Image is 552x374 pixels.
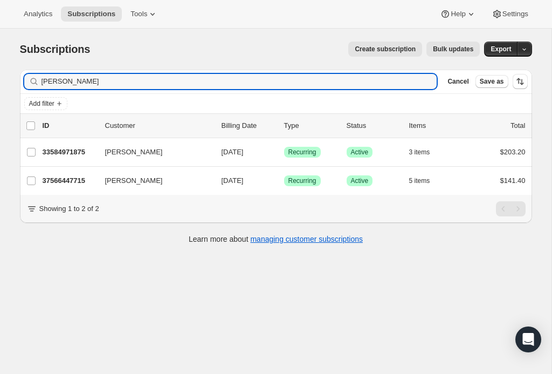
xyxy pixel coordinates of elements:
[20,43,91,55] span: Subscriptions
[105,120,213,131] p: Customer
[500,176,526,185] span: $141.40
[443,75,473,88] button: Cancel
[130,10,147,18] span: Tools
[426,42,480,57] button: Bulk updates
[409,145,442,160] button: 3 items
[409,176,430,185] span: 5 items
[447,77,468,86] span: Cancel
[510,120,525,131] p: Total
[189,234,363,244] p: Learn more about
[222,120,275,131] p: Billing Date
[29,99,54,108] span: Add filter
[409,173,442,188] button: 5 items
[355,45,416,53] span: Create subscription
[485,6,535,22] button: Settings
[43,173,526,188] div: 37566447715[PERSON_NAME][DATE]SuccessRecurringSuccessActive5 items$141.40
[42,74,437,89] input: Filter subscribers
[24,10,52,18] span: Analytics
[250,235,363,243] a: managing customer subscriptions
[351,148,369,157] span: Active
[39,203,99,214] p: Showing 1 to 2 of 2
[99,144,206,161] button: [PERSON_NAME]
[491,45,511,53] span: Export
[433,45,473,53] span: Bulk updates
[433,6,482,22] button: Help
[284,120,338,131] div: Type
[222,148,244,156] span: [DATE]
[475,75,508,88] button: Save as
[347,120,401,131] p: Status
[124,6,164,22] button: Tools
[61,6,122,22] button: Subscriptions
[348,42,422,57] button: Create subscription
[500,148,526,156] span: $203.20
[43,120,96,131] p: ID
[513,74,528,89] button: Sort the results
[99,172,206,189] button: [PERSON_NAME]
[480,77,504,86] span: Save as
[24,97,67,110] button: Add filter
[222,176,244,185] span: [DATE]
[496,201,526,216] nav: Pagination
[515,327,541,352] div: Open Intercom Messenger
[67,10,115,18] span: Subscriptions
[409,120,463,131] div: Items
[409,148,430,157] span: 3 items
[43,147,96,158] p: 33584971875
[105,175,163,186] span: [PERSON_NAME]
[288,148,316,157] span: Recurring
[43,120,526,131] div: IDCustomerBilling DateTypeStatusItemsTotal
[451,10,465,18] span: Help
[105,147,163,158] span: [PERSON_NAME]
[288,176,316,185] span: Recurring
[43,145,526,160] div: 33584971875[PERSON_NAME][DATE]SuccessRecurringSuccessActive3 items$203.20
[351,176,369,185] span: Active
[484,42,517,57] button: Export
[17,6,59,22] button: Analytics
[502,10,528,18] span: Settings
[43,175,96,186] p: 37566447715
